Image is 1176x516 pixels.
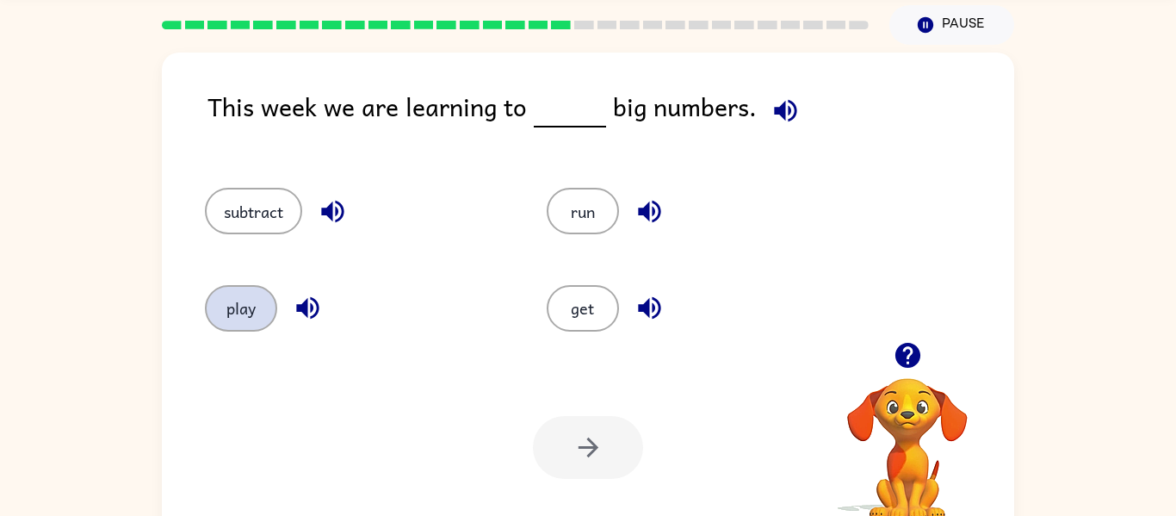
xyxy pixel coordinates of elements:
[207,87,1014,153] div: This week we are learning to big numbers.
[547,285,619,332] button: get
[547,188,619,234] button: run
[205,188,302,234] button: subtract
[205,285,277,332] button: play
[889,5,1014,45] button: Pause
